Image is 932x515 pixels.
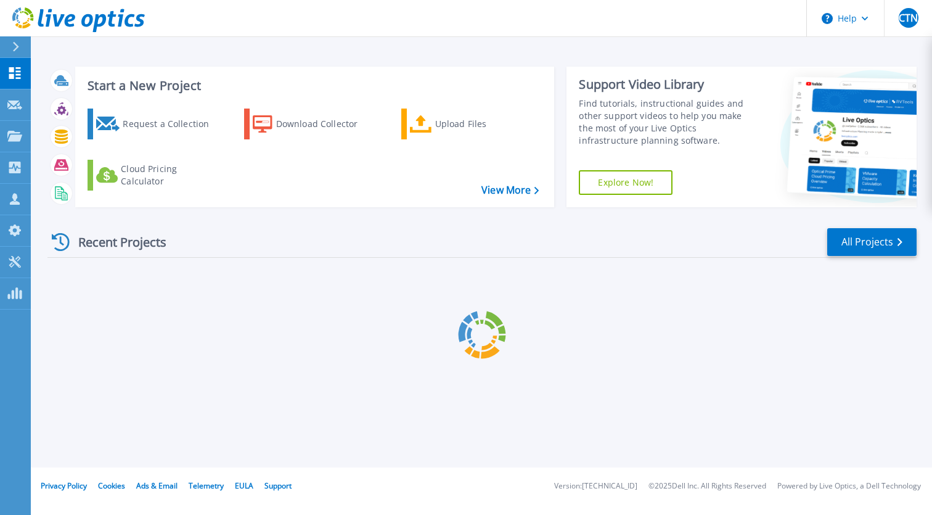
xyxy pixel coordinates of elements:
[88,79,539,93] h3: Start a New Project
[47,227,183,257] div: Recent Projects
[264,480,292,491] a: Support
[136,480,178,491] a: Ads & Email
[123,112,221,136] div: Request a Collection
[554,482,637,490] li: Version: [TECHNICAL_ID]
[235,480,253,491] a: EULA
[88,109,225,139] a: Request a Collection
[648,482,766,490] li: © 2025 Dell Inc. All Rights Reserved
[189,480,224,491] a: Telemetry
[401,109,539,139] a: Upload Files
[777,482,921,490] li: Powered by Live Optics, a Dell Technology
[827,228,917,256] a: All Projects
[481,184,539,196] a: View More
[579,76,754,93] div: Support Video Library
[121,163,219,187] div: Cloud Pricing Calculator
[579,97,754,147] div: Find tutorials, instructional guides and other support videos to help you make the most of your L...
[435,112,534,136] div: Upload Files
[244,109,382,139] a: Download Collector
[276,112,375,136] div: Download Collector
[899,13,918,23] span: CTN
[88,160,225,191] a: Cloud Pricing Calculator
[579,170,672,195] a: Explore Now!
[98,480,125,491] a: Cookies
[41,480,87,491] a: Privacy Policy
